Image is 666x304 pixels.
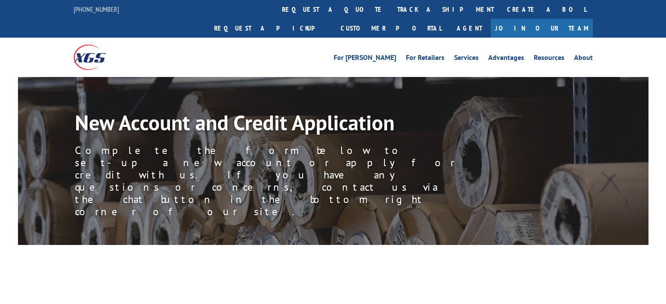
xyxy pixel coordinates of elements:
a: Request a pickup [208,19,334,38]
a: [PHONE_NUMBER] [74,5,119,14]
a: Customer Portal [334,19,448,38]
a: For [PERSON_NAME] [334,54,396,64]
a: Services [454,54,479,64]
p: Complete the form below to set-up a new account or apply for credit with us. If you have any ques... [75,144,469,218]
a: Agent [448,19,491,38]
a: For Retailers [406,54,444,64]
a: About [574,54,593,64]
h1: New Account and Credit Application [75,112,469,137]
a: Advantages [488,54,524,64]
a: Resources [534,54,564,64]
a: Join Our Team [491,19,593,38]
